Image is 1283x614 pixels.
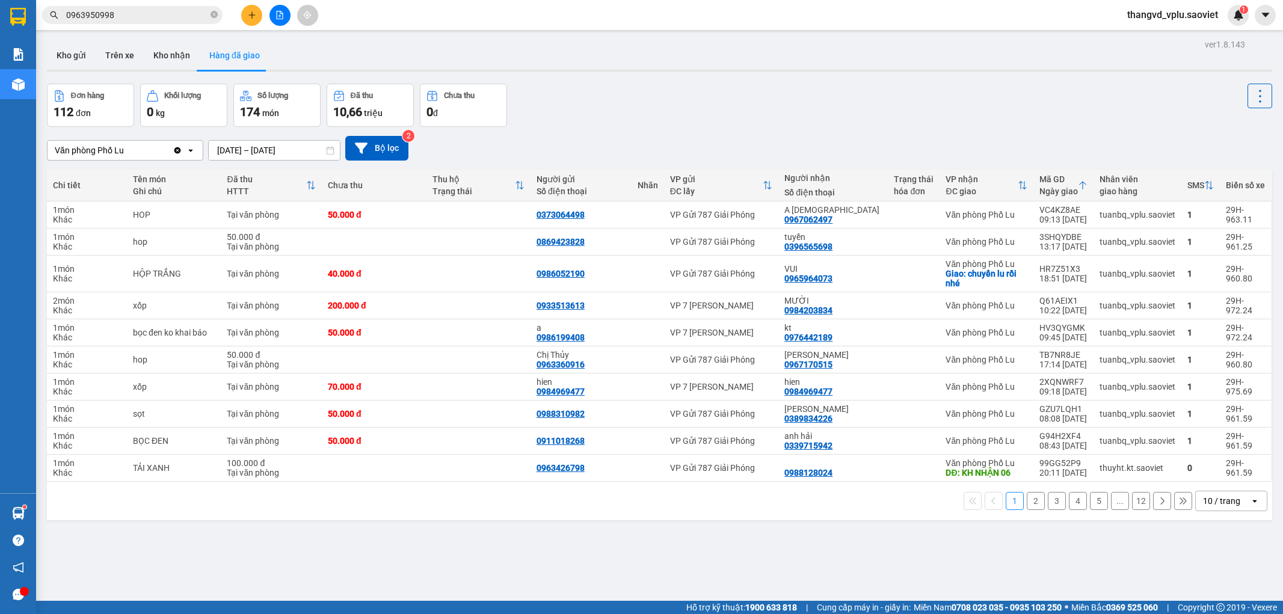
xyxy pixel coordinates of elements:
div: xốp [133,301,215,310]
div: 10:22 [DATE] [1039,305,1088,315]
div: Chưa thu [444,91,475,100]
div: VP nhận [946,174,1018,184]
div: 1 món [53,350,121,360]
div: ĐC lấy [670,186,763,196]
div: VP Gửi 787 Giải Phóng [670,463,773,473]
div: 17:14 [DATE] [1039,360,1088,369]
div: 1 [1187,382,1214,391]
div: VP Gửi 787 Giải Phóng [670,210,773,220]
div: 1 [1187,269,1214,278]
div: Văn phòng Phố Lu [946,301,1027,310]
button: Đơn hàng112đơn [47,84,134,127]
div: VP Gửi 787 Giải Phóng [670,409,773,419]
div: Khác [53,387,121,396]
div: Giao: chuyển lu rồi nhé [946,269,1027,288]
div: 0911018268 [537,436,585,446]
sup: 1 [1240,5,1248,14]
div: 0 [1187,463,1214,473]
div: 1 món [53,404,121,414]
span: close-circle [211,11,218,18]
div: 29H-960.80 [1226,264,1265,283]
div: Người nhận [784,173,882,183]
div: Khác [53,274,121,283]
span: 112 [54,105,73,119]
div: Văn phòng Phố Lu [55,144,124,156]
div: VP Gửi 787 Giải Phóng [670,269,773,278]
div: Mã GD [1039,174,1078,184]
div: Văn phòng Phố Lu [946,237,1027,247]
div: 1 [1187,237,1214,247]
div: G94H2XF4 [1039,431,1088,441]
div: 29H-963.11 [1226,205,1265,224]
div: Văn phòng Phố Lu [946,210,1027,220]
div: bọc đen ko khai báo [133,328,215,337]
div: 0988128024 [784,468,832,477]
div: HỘP TRẮNG [133,269,215,278]
div: Số điện thoại [537,186,626,196]
div: hop [133,237,215,247]
span: caret-down [1260,10,1271,20]
div: 2 món [53,296,121,305]
img: warehouse-icon [12,507,25,520]
div: Ghi chú [133,186,215,196]
div: tuanbq_vplu.saoviet [1100,301,1175,310]
div: 0984969477 [537,387,585,396]
span: 1 [1241,5,1246,14]
div: Văn phòng Phố Lu [946,458,1027,468]
div: 29H-972.24 [1226,296,1265,315]
div: 1 món [53,205,121,215]
div: kt [784,323,882,333]
span: search [50,11,58,19]
div: VP Gửi 787 Giải Phóng [670,237,773,247]
div: VP Gửi 787 Giải Phóng [670,355,773,364]
div: 0984203834 [784,305,832,315]
div: tuanbq_vplu.saoviet [1100,210,1175,220]
button: caret-down [1255,5,1276,26]
div: 3SHQYDBE [1039,232,1088,242]
div: MƯỜI [784,296,882,305]
button: plus [241,5,262,26]
div: tuanbq_vplu.saoviet [1100,237,1175,247]
div: xốp [133,382,215,391]
div: anh hải [784,431,882,441]
div: 0988310982 [537,409,585,419]
span: đ [433,108,438,118]
th: Toggle SortBy [1181,170,1220,201]
div: 1 [1187,436,1214,446]
button: aim [297,5,318,26]
div: Biển số xe [1226,180,1265,190]
div: 200.000 đ [328,301,420,310]
span: | [1167,601,1169,614]
div: 2XQNWRF7 [1039,377,1088,387]
div: HOP [133,210,215,220]
svg: open [1250,496,1260,506]
div: TB7NR8JE [1039,350,1088,360]
span: triệu [364,108,383,118]
div: 09:45 [DATE] [1039,333,1088,342]
button: 3 [1048,492,1066,510]
div: Chưa thu [328,180,420,190]
div: 40.000 đ [328,269,420,278]
div: VC4KZ8AE [1039,205,1088,215]
div: 0389834226 [784,414,832,423]
div: 1 món [53,323,121,333]
div: SMS [1187,180,1204,190]
div: Chi tiết [53,180,121,190]
div: a [537,323,626,333]
div: 09:13 [DATE] [1039,215,1088,224]
div: 29H-972.24 [1226,323,1265,342]
span: thangvd_vplu.saoviet [1118,7,1228,22]
div: 10 / trang [1203,495,1240,507]
div: 1 món [53,377,121,387]
div: Văn phòng Phố Lu [946,409,1027,419]
div: 99GG52P9 [1039,458,1088,468]
div: 50.000 đ [227,350,316,360]
div: Nhãn [638,180,658,190]
button: 2 [1027,492,1045,510]
div: hop [133,355,215,364]
div: ver 1.8.143 [1205,38,1245,51]
span: món [262,108,279,118]
strong: 0708 023 035 - 0935 103 250 [952,603,1062,612]
div: TẢI XANH [133,463,215,473]
div: Văn phòng Phố Lu [946,436,1027,446]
